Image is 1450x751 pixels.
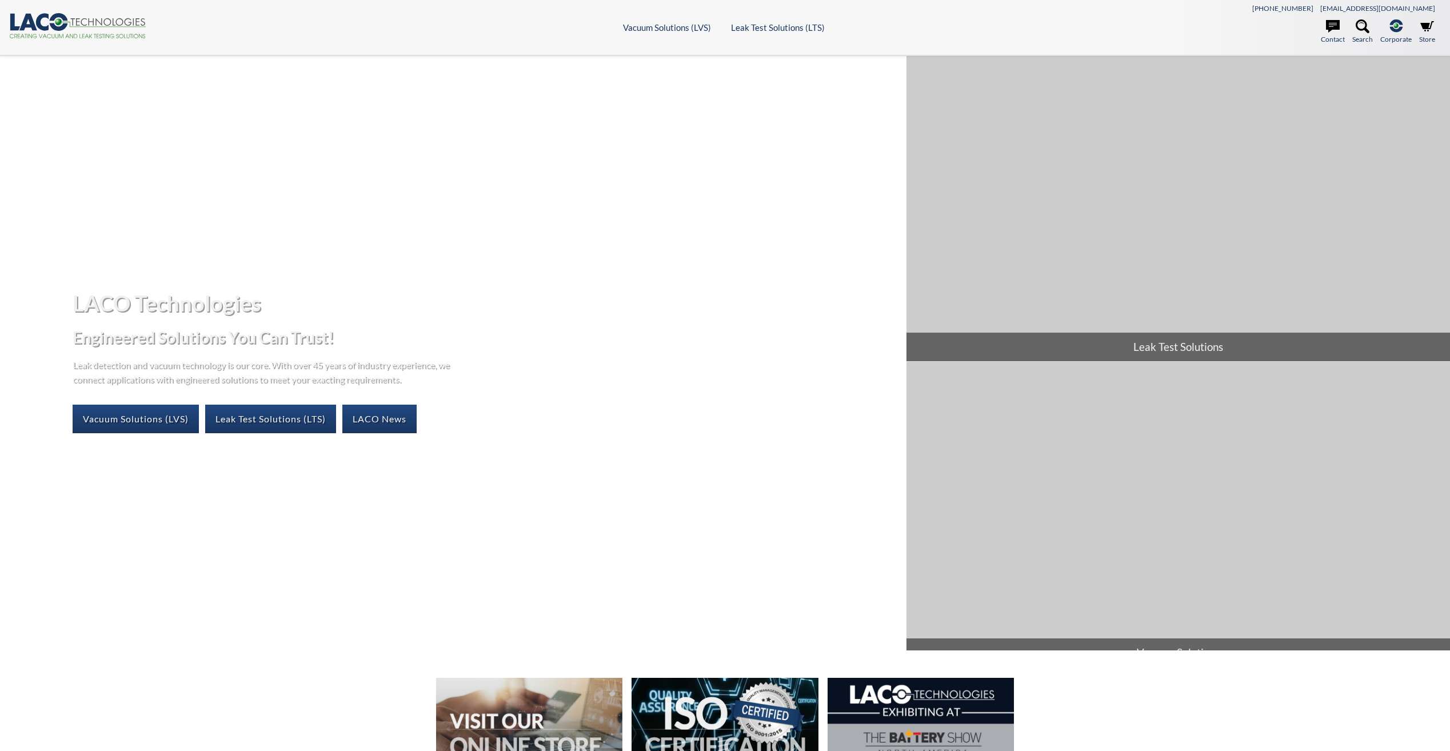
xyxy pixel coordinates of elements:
[1252,4,1313,13] a: [PHONE_NUMBER]
[1321,19,1345,45] a: Contact
[1320,4,1435,13] a: [EMAIL_ADDRESS][DOMAIN_NAME]
[205,405,336,433] a: Leak Test Solutions (LTS)
[623,22,711,33] a: Vacuum Solutions (LVS)
[342,405,417,433] a: LACO News
[906,333,1450,361] span: Leak Test Solutions
[73,357,456,386] p: Leak detection and vacuum technology is our core. With over 45 years of industry experience, we c...
[73,289,897,317] h1: LACO Technologies
[731,22,825,33] a: Leak Test Solutions (LTS)
[906,56,1450,361] a: Leak Test Solutions
[1380,34,1412,45] span: Corporate
[906,638,1450,667] span: Vacuum Solutions
[1352,19,1373,45] a: Search
[73,405,199,433] a: Vacuum Solutions (LVS)
[73,327,897,348] h2: Engineered Solutions You Can Trust!
[1419,19,1435,45] a: Store
[906,362,1450,667] a: Vacuum Solutions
